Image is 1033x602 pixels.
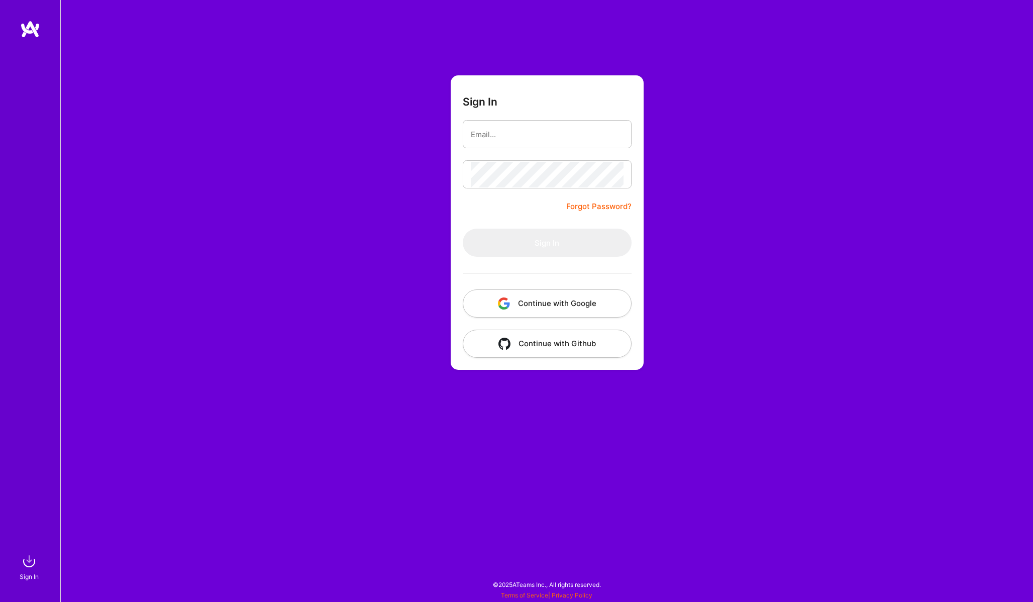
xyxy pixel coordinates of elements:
img: logo [20,20,40,38]
span: | [501,591,592,599]
button: Continue with Google [463,289,632,318]
img: sign in [19,551,39,571]
div: © 2025 ATeams Inc., All rights reserved. [60,572,1033,597]
a: Privacy Policy [552,591,592,599]
img: icon [498,338,510,350]
a: Forgot Password? [566,200,632,213]
img: icon [498,297,510,310]
button: Continue with Github [463,330,632,358]
input: Email... [471,122,624,147]
a: Terms of Service [501,591,548,599]
button: Sign In [463,229,632,257]
div: Sign In [20,571,39,582]
h3: Sign In [463,95,497,108]
a: sign inSign In [21,551,39,582]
